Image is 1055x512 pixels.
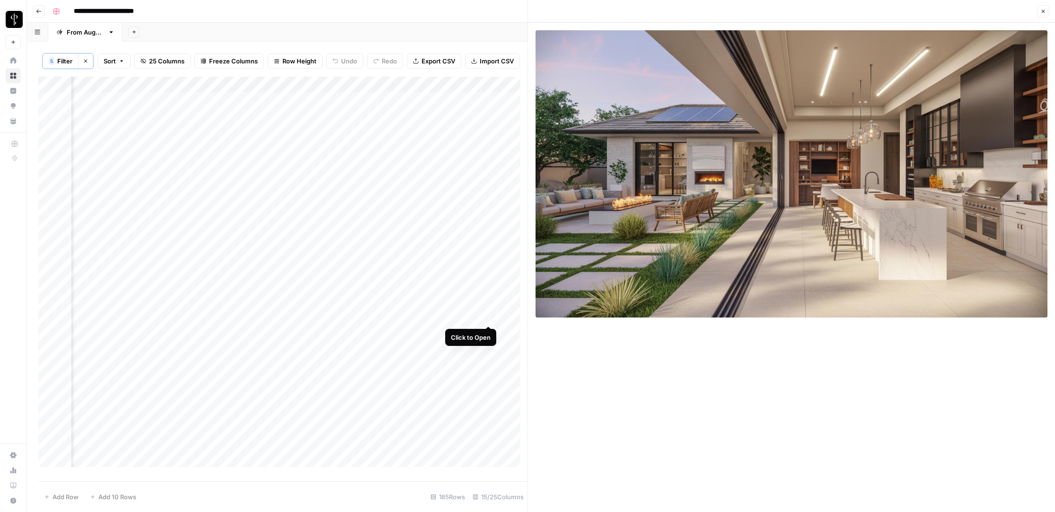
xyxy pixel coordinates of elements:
[382,56,397,66] span: Redo
[194,53,264,69] button: Freeze Columns
[49,57,54,65] div: 5
[104,56,116,66] span: Sort
[469,489,527,504] div: 15/25 Columns
[407,53,461,69] button: Export CSV
[6,11,23,28] img: LP Production Workloads Logo
[48,23,123,42] a: From [DATE]
[422,56,455,66] span: Export CSV
[6,448,21,463] a: Settings
[6,493,21,508] button: Help + Support
[6,8,21,31] button: Workspace: LP Production Workloads
[465,53,520,69] button: Import CSV
[134,53,191,69] button: 25 Columns
[84,489,142,504] button: Add 10 Rows
[6,478,21,493] a: Learning Hub
[6,83,21,98] a: Insights
[67,27,104,37] div: From [DATE]
[6,68,21,83] a: Browse
[326,53,363,69] button: Undo
[6,114,21,129] a: Your Data
[282,56,316,66] span: Row Height
[43,53,78,69] button: 5Filter
[341,56,357,66] span: Undo
[480,56,514,66] span: Import CSV
[209,56,258,66] span: Freeze Columns
[57,56,72,66] span: Filter
[53,492,79,502] span: Add Row
[268,53,323,69] button: Row Height
[427,489,469,504] div: 185 Rows
[6,463,21,478] a: Usage
[6,98,21,114] a: Opportunities
[38,489,84,504] button: Add Row
[50,57,53,65] span: 5
[149,56,185,66] span: 25 Columns
[367,53,403,69] button: Redo
[97,53,131,69] button: Sort
[536,30,1047,318] img: Row/Cell
[6,53,21,68] a: Home
[98,492,136,502] span: Add 10 Rows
